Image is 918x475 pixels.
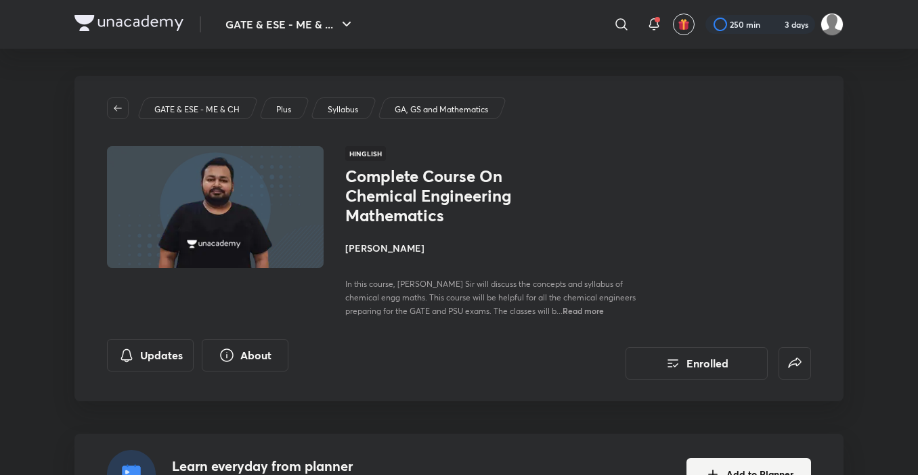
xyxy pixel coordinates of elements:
[626,347,768,380] button: Enrolled
[678,18,690,30] img: avatar
[768,18,782,31] img: streak
[779,347,811,380] button: false
[563,305,604,316] span: Read more
[202,339,288,371] button: About
[152,104,242,116] a: GATE & ESE - ME & CH
[345,166,567,225] h1: Complete Course On Chemical Engineering Mathematics
[673,14,695,35] button: avatar
[345,279,636,316] span: In this course, [PERSON_NAME] Sir will discuss the concepts and syllabus of chemical engg maths. ...
[276,104,291,116] p: Plus
[154,104,240,116] p: GATE & ESE - ME & CH
[821,13,844,36] img: pradhap B
[74,15,183,31] img: Company Logo
[274,104,294,116] a: Plus
[107,339,194,371] button: Updates
[217,11,363,38] button: GATE & ESE - ME & ...
[395,104,488,116] p: GA, GS and Mathematics
[393,104,491,116] a: GA, GS and Mathematics
[74,15,183,35] a: Company Logo
[328,104,358,116] p: Syllabus
[345,146,386,161] span: Hinglish
[326,104,361,116] a: Syllabus
[105,145,326,269] img: Thumbnail
[345,241,649,255] h4: [PERSON_NAME]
